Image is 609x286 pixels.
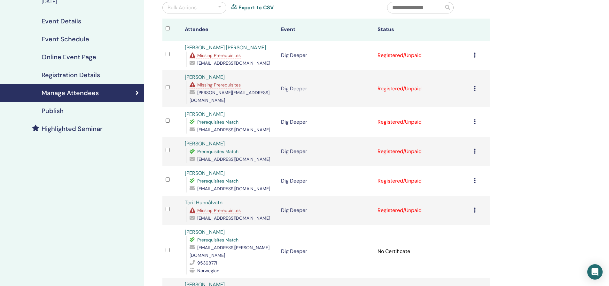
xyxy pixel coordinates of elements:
[42,71,100,79] h4: Registration Details
[278,225,374,278] td: Dig Deeper
[42,53,96,61] h4: Online Event Page
[190,245,269,258] span: [EMAIL_ADDRESS][PERSON_NAME][DOMAIN_NAME]
[168,4,197,12] div: Bulk Actions
[197,119,238,125] span: Prerequisites Match
[197,60,270,66] span: [EMAIL_ADDRESS][DOMAIN_NAME]
[278,70,374,107] td: Dig Deeper
[278,196,374,225] td: Dig Deeper
[42,35,89,43] h4: Event Schedule
[197,82,241,88] span: Missing Prerequisites
[278,41,374,70] td: Dig Deeper
[42,17,81,25] h4: Event Details
[197,156,270,162] span: [EMAIL_ADDRESS][DOMAIN_NAME]
[278,137,374,166] td: Dig Deeper
[42,107,64,115] h4: Publish
[587,264,603,280] div: Open Intercom Messenger
[197,237,238,243] span: Prerequisites Match
[185,170,225,176] a: [PERSON_NAME]
[197,208,241,213] span: Missing Prerequisites
[190,90,269,103] span: [PERSON_NAME][EMAIL_ADDRESS][DOMAIN_NAME]
[185,44,266,51] a: [PERSON_NAME] [PERSON_NAME]
[185,140,225,147] a: [PERSON_NAME]
[185,111,225,118] a: [PERSON_NAME]
[238,4,274,12] a: Export to CSV
[278,19,374,41] th: Event
[42,89,99,97] h4: Manage Attendees
[185,229,225,235] a: [PERSON_NAME]
[197,215,270,221] span: [EMAIL_ADDRESS][DOMAIN_NAME]
[185,74,225,80] a: [PERSON_NAME]
[278,107,374,137] td: Dig Deeper
[197,268,219,274] span: Norwegian
[42,125,103,133] h4: Highlighted Seminar
[197,53,241,58] span: Missing Prerequisites
[197,186,270,192] span: [EMAIL_ADDRESS][DOMAIN_NAME]
[197,260,217,266] span: 95368771
[197,127,270,133] span: [EMAIL_ADDRESS][DOMAIN_NAME]
[197,178,238,184] span: Prerequisites Match
[197,149,238,154] span: Prerequisites Match
[278,166,374,196] td: Dig Deeper
[374,19,471,41] th: Status
[182,19,278,41] th: Attendee
[185,199,223,206] a: Toril Hunnålvatn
